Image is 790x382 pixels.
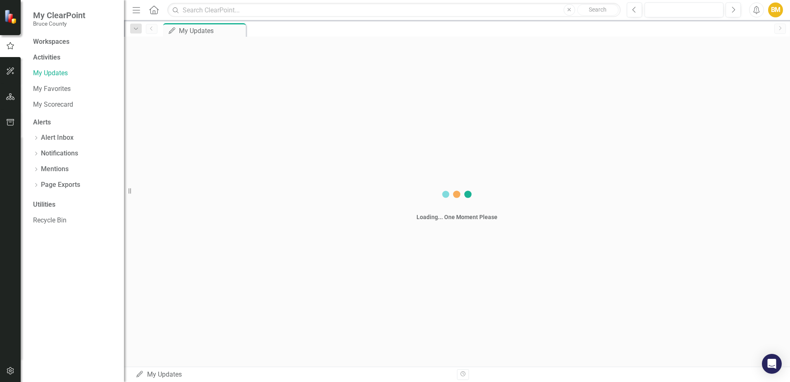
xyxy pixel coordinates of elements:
[41,149,78,158] a: Notifications
[136,370,451,380] div: My Updates
[33,20,86,27] small: Bruce County
[167,3,621,17] input: Search ClearPoint...
[41,165,69,174] a: Mentions
[33,37,69,47] div: Workspaces
[768,2,783,17] button: BM
[416,213,497,221] div: Loading... One Moment Please
[762,354,782,374] div: Open Intercom Messenger
[33,53,116,62] div: Activities
[41,133,74,143] a: Alert Inbox
[33,216,116,225] a: Recycle Bin
[4,9,19,24] img: ClearPoint Strategy
[33,69,116,78] a: My Updates
[33,118,116,127] div: Alerts
[33,200,116,210] div: Utilities
[589,6,607,13] span: Search
[577,4,619,16] button: Search
[179,26,244,36] div: My Updates
[33,10,86,20] span: My ClearPoint
[33,84,116,94] a: My Favorites
[41,180,80,190] a: Page Exports
[33,100,116,110] a: My Scorecard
